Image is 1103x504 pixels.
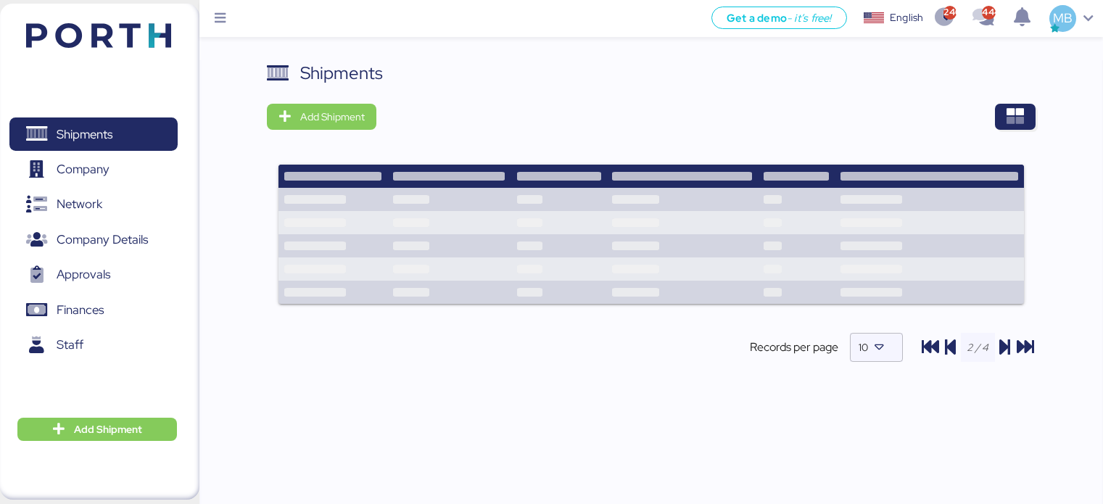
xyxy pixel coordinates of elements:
span: Approvals [57,264,110,285]
span: Add Shipment [74,421,142,438]
a: Network [9,188,178,221]
span: Company Details [57,229,148,250]
a: Finances [9,294,178,327]
button: Menu [208,7,233,31]
input: 2 / 4 [961,333,995,362]
div: English [890,10,923,25]
a: Shipments [9,117,178,151]
button: Add Shipment [267,104,376,130]
div: Shipments [300,60,383,86]
span: Shipments [57,124,112,145]
a: Company [9,153,178,186]
a: Staff [9,329,178,362]
span: Staff [57,334,83,355]
span: MB [1053,9,1073,28]
span: Add Shipment [300,108,365,125]
button: Add Shipment [17,418,177,441]
span: Network [57,194,102,215]
span: Finances [57,299,104,321]
a: Company Details [9,223,178,257]
span: Records per page [750,339,838,356]
a: Approvals [9,258,178,292]
span: Company [57,159,110,180]
span: 10 [859,341,868,354]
